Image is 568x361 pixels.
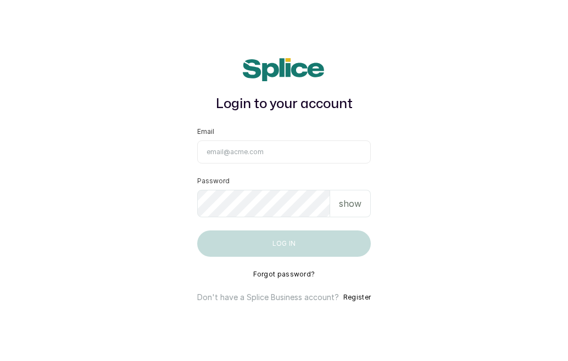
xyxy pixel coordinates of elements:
[197,292,339,303] p: Don't have a Splice Business account?
[197,127,214,136] label: Email
[197,177,230,185] label: Password
[197,140,371,163] input: email@acme.com
[197,94,371,114] h1: Login to your account
[339,197,361,210] p: show
[197,230,371,257] button: Log in
[343,292,371,303] button: Register
[253,270,315,279] button: Forgot password?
